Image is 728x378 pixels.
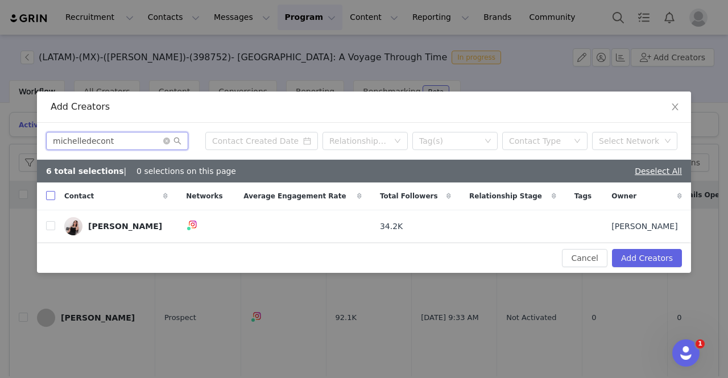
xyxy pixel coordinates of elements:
img: instagram.svg [188,220,197,229]
span: Average Engagement Rate [243,191,346,201]
i: icon: calendar [303,137,311,145]
img: 71096905-39f9-4597-b169-14532eb7b596.jpg [64,217,82,235]
span: Contact [64,191,94,201]
a: Deselect All [635,167,682,176]
span: 1 [696,339,705,348]
div: [PERSON_NAME] [88,222,162,231]
button: Cancel [562,249,607,267]
iframe: Intercom live chat [672,339,700,367]
span: Networks [186,191,222,201]
div: Tag(s) [419,135,481,147]
i: icon: down [664,138,671,146]
input: Search... [46,132,188,150]
input: Contact Created Date [205,132,318,150]
span: Total Followers [380,191,438,201]
div: Add Creators [51,101,677,113]
button: Close [659,92,691,123]
div: Select Network [599,135,660,147]
span: Owner [611,191,636,201]
span: Relationship Stage [469,191,542,201]
div: Relationship Stage [329,135,388,147]
span: 34.2K [380,221,403,232]
span: [PERSON_NAME] [611,221,677,232]
button: Add Creators [612,249,682,267]
i: icon: down [394,138,401,146]
a: [PERSON_NAME] [64,217,168,235]
div: | 0 selections on this page [46,165,236,177]
i: icon: close-circle [163,138,170,144]
div: Contact Type [509,135,568,147]
i: icon: close [671,102,680,111]
i: icon: down [574,138,581,146]
b: 6 total selections [46,167,124,176]
span: Tags [574,191,591,201]
i: icon: search [173,137,181,145]
i: icon: down [485,138,491,146]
